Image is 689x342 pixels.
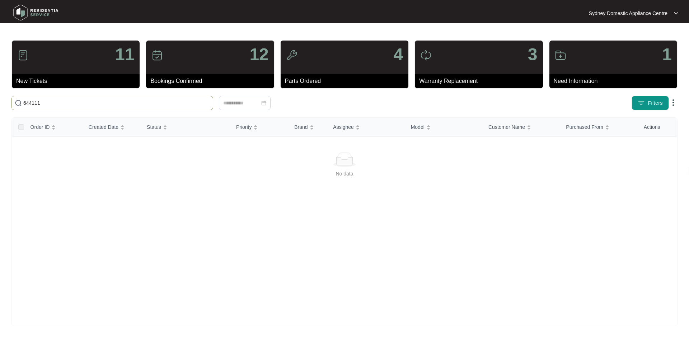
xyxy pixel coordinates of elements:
[333,123,354,131] span: Assignee
[285,77,408,85] p: Parts Ordered
[236,123,252,131] span: Priority
[488,123,525,131] span: Customer Name
[566,123,603,131] span: Purchased From
[147,123,161,131] span: Status
[419,77,543,85] p: Warranty Replacement
[632,96,669,110] button: filter iconFilters
[83,118,141,137] th: Created Date
[286,50,297,61] img: icon
[17,50,29,61] img: icon
[230,118,289,137] th: Priority
[11,2,61,23] img: residentia service logo
[294,123,308,131] span: Brand
[249,46,268,63] p: 12
[23,99,210,107] input: Search by Order Id, Assignee Name, Customer Name, Brand and Model
[555,50,566,61] img: icon
[638,118,677,137] th: Actions
[89,123,118,131] span: Created Date
[25,118,83,137] th: Order ID
[150,77,274,85] p: Bookings Confirmed
[289,118,327,137] th: Brand
[393,46,403,63] p: 4
[420,50,432,61] img: icon
[638,99,645,107] img: filter icon
[589,10,667,17] p: Sydney Domestic Appliance Centre
[674,11,678,15] img: dropdown arrow
[662,46,672,63] p: 1
[554,77,677,85] p: Need Information
[15,99,22,107] img: search-icon
[483,118,560,137] th: Customer Name
[528,46,538,63] p: 3
[411,123,425,131] span: Model
[648,99,663,107] span: Filters
[151,50,163,61] img: icon
[16,77,140,85] p: New Tickets
[405,118,483,137] th: Model
[669,98,678,107] img: dropdown arrow
[141,118,230,137] th: Status
[115,46,134,63] p: 11
[31,123,50,131] span: Order ID
[560,118,638,137] th: Purchased From
[21,170,668,178] div: No data
[327,118,405,137] th: Assignee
